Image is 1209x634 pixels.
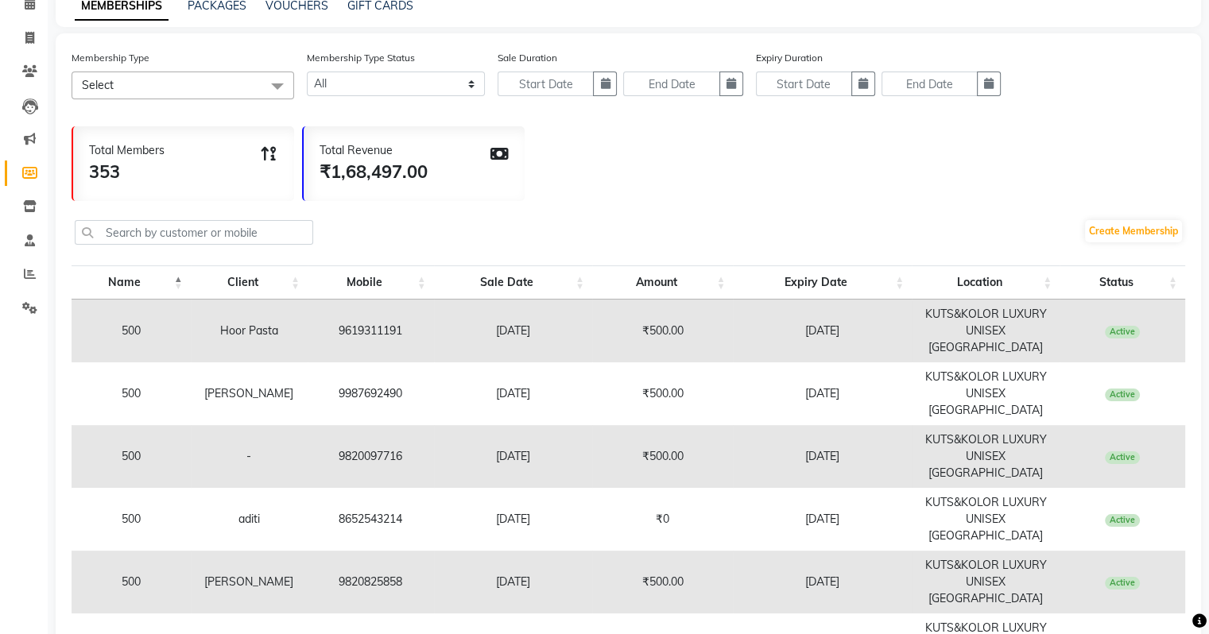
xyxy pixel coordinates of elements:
td: 8652543214 [308,488,434,551]
span: Active [1105,451,1141,464]
th: Mobile: activate to sort column ascending [308,265,434,300]
td: ₹500.00 [592,300,733,362]
td: [DATE] [733,488,912,551]
span: Active [1105,326,1141,338]
td: 500 [72,425,191,488]
input: Start Date [498,72,594,96]
div: 353 [89,159,165,185]
td: ₹500.00 [592,425,733,488]
div: ₹1,68,497.00 [320,159,428,185]
td: [DATE] [434,488,592,551]
span: Active [1105,389,1141,401]
td: KUTS&KOLOR LUXURY UNISEX [GEOGRAPHIC_DATA] [912,425,1060,488]
input: End Date [623,72,719,96]
td: Hoor Pasta [191,300,308,362]
td: [DATE] [434,362,592,425]
th: Status: activate to sort column ascending [1060,265,1185,300]
input: End Date [882,72,978,96]
td: [DATE] [733,551,912,613]
td: [DATE] [733,362,912,425]
td: KUTS&KOLOR LUXURY UNISEX [GEOGRAPHIC_DATA] [912,300,1060,362]
td: KUTS&KOLOR LUXURY UNISEX [GEOGRAPHIC_DATA] [912,488,1060,551]
td: 9619311191 [308,300,434,362]
td: 500 [72,488,191,551]
span: Active [1105,577,1141,590]
div: Total Revenue [320,142,428,159]
input: Start Date [756,72,852,96]
td: [PERSON_NAME] [191,362,308,425]
td: 9820097716 [308,425,434,488]
td: ₹500.00 [592,551,733,613]
label: Membership Type [72,51,149,65]
th: Expiry Date: activate to sort column ascending [733,265,912,300]
td: 500 [72,362,191,425]
td: [DATE] [434,300,592,362]
input: Search by customer or mobile [75,220,313,245]
td: aditi [191,488,308,551]
th: Sale Date: activate to sort column ascending [434,265,592,300]
td: 500 [72,551,191,613]
td: 500 [72,300,191,362]
span: Active [1105,514,1141,527]
div: Total Members [89,142,165,159]
td: KUTS&KOLOR LUXURY UNISEX [GEOGRAPHIC_DATA] [912,551,1060,613]
td: [DATE] [434,551,592,613]
th: Amount: activate to sort column ascending [592,265,733,300]
th: Client: activate to sort column ascending [191,265,308,300]
label: Expiry Duration [756,51,823,65]
td: 9820825858 [308,551,434,613]
td: - [191,425,308,488]
td: ₹500.00 [592,362,733,425]
td: 9987692490 [308,362,434,425]
th: Name: activate to sort column descending [72,265,191,300]
label: Membership Type Status [307,51,415,65]
th: Location: activate to sort column ascending [912,265,1060,300]
td: [DATE] [733,300,912,362]
td: KUTS&KOLOR LUXURY UNISEX [GEOGRAPHIC_DATA] [912,362,1060,425]
td: [DATE] [733,425,912,488]
span: Select [82,78,114,92]
a: Create Membership [1085,220,1182,242]
label: Sale Duration [498,51,557,65]
td: [PERSON_NAME] [191,551,308,613]
td: ₹0 [592,488,733,551]
td: [DATE] [434,425,592,488]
